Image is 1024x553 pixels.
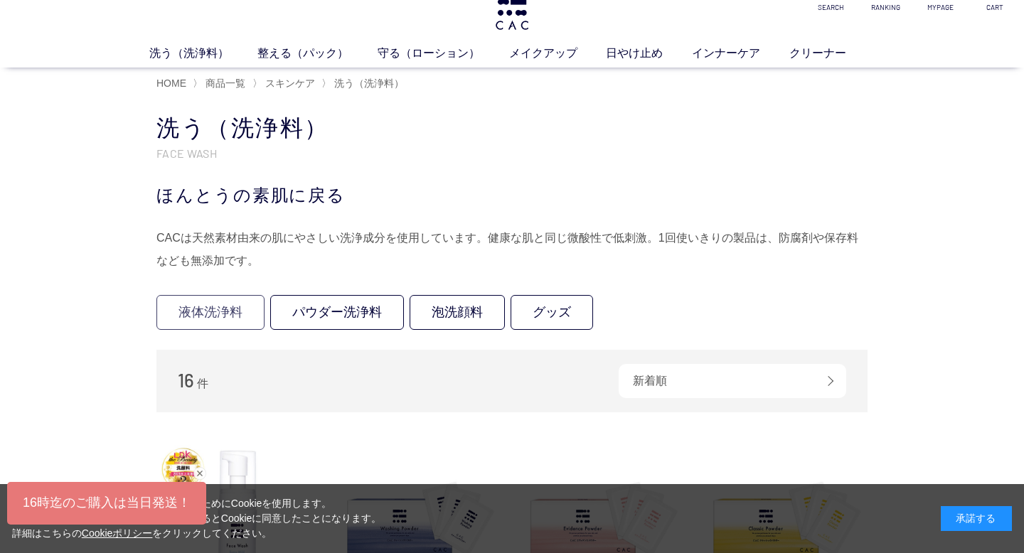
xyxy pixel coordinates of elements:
[156,295,265,330] a: 液体洗浄料
[82,527,153,539] a: Cookieポリシー
[156,227,868,272] div: CACは天然素材由来の肌にやさしい洗浄成分を使用しています。健康な肌と同じ微酸性で低刺激。1回使いきりの製品は、防腐剤や保存料なども無添加です。
[206,77,245,89] span: 商品一覧
[606,44,692,61] a: 日やけ止め
[692,44,789,61] a: インナーケア
[923,2,958,13] p: MYPAGE
[978,2,1013,13] p: CART
[252,77,319,90] li: 〉
[334,77,404,89] span: 洗う（洗浄料）
[193,77,249,90] li: 〉
[156,77,186,89] a: HOME
[511,295,593,330] a: グッズ
[203,77,245,89] a: 商品一覧
[262,77,315,89] a: スキンケア
[265,77,315,89] span: スキンケア
[814,2,848,13] p: SEARCH
[156,146,868,161] p: FACE WASH
[178,369,194,391] span: 16
[619,364,846,398] div: 新着順
[868,2,903,13] p: RANKING
[257,44,378,61] a: 整える（パック）
[331,77,404,89] a: 洗う（洗浄料）
[270,295,404,330] a: パウダー洗浄料
[941,506,1012,531] div: 承諾する
[410,295,505,330] a: 泡洗顔料
[789,44,875,61] a: クリーナー
[156,113,868,144] h1: 洗う（洗浄料）
[378,44,509,61] a: 守る（ローション）
[156,183,868,208] div: ほんとうの素肌に戻る
[197,377,208,390] span: 件
[509,44,607,61] a: メイクアップ
[149,44,258,61] a: 洗う（洗浄料）
[321,77,407,90] li: 〉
